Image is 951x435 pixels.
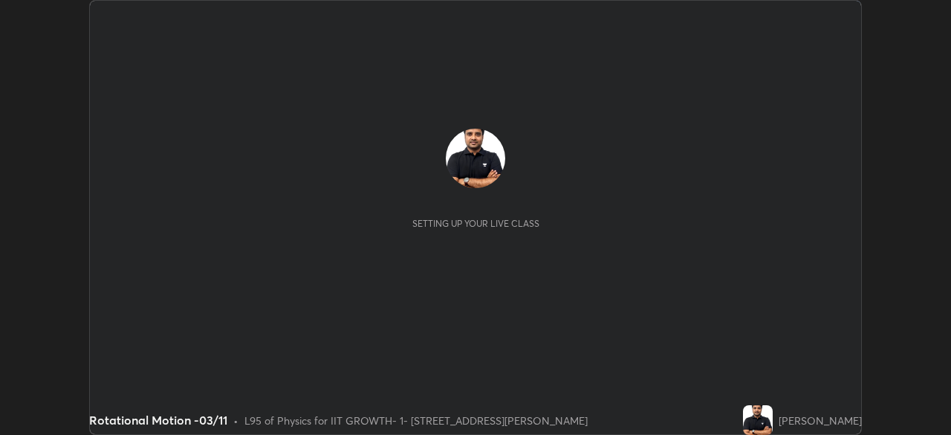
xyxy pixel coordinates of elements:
[779,413,862,428] div: [PERSON_NAME]
[446,129,505,188] img: 90d292592ae04b91affd704c9c3a681c.png
[233,413,238,428] div: •
[89,411,227,429] div: Rotational Motion -03/11
[412,218,539,229] div: Setting up your live class
[244,413,588,428] div: L95 of Physics for IIT GROWTH- 1- [STREET_ADDRESS][PERSON_NAME]
[743,405,773,435] img: 90d292592ae04b91affd704c9c3a681c.png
